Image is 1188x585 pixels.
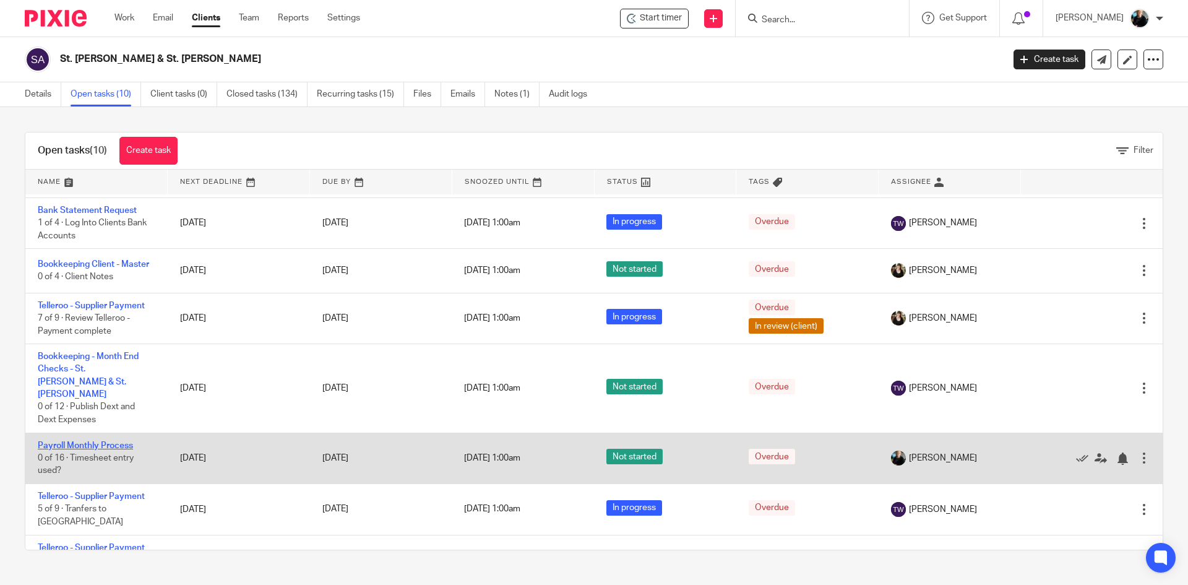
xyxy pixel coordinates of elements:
[38,492,145,501] a: Telleroo - Supplier Payment
[606,261,663,277] span: Not started
[749,379,795,394] span: Overdue
[38,441,133,450] a: Payroll Monthly Process
[494,82,540,106] a: Notes (1)
[38,544,145,552] a: Telleroo - Supplier Payment
[606,500,662,516] span: In progress
[168,293,310,344] td: [DATE]
[909,503,977,516] span: [PERSON_NAME]
[640,12,682,25] span: Start timer
[38,403,135,425] span: 0 of 12 · Publish Dext and Dext Expenses
[38,454,134,475] span: 0 of 16 · Timesheet entry used?
[891,451,906,466] img: nicky-partington.jpg
[606,309,662,324] span: In progress
[620,9,689,28] div: St. John & St. Anne
[322,454,348,462] span: [DATE]
[38,219,147,240] span: 1 of 4 · Log Into Clients Bank Accounts
[464,505,520,514] span: [DATE] 1:00am
[322,384,348,392] span: [DATE]
[909,312,977,324] span: [PERSON_NAME]
[153,12,173,24] a: Email
[464,219,520,228] span: [DATE] 1:00am
[749,214,795,230] span: Overdue
[464,454,520,462] span: [DATE] 1:00am
[749,178,770,185] span: Tags
[322,505,348,514] span: [DATE]
[607,178,638,185] span: Status
[168,197,310,248] td: [DATE]
[226,82,308,106] a: Closed tasks (134)
[322,219,348,227] span: [DATE]
[278,12,309,24] a: Reports
[25,46,51,72] img: svg%3E
[450,82,485,106] a: Emails
[168,433,310,483] td: [DATE]
[465,178,530,185] span: Snoozed Until
[119,137,178,165] a: Create task
[606,449,663,464] span: Not started
[150,82,217,106] a: Client tasks (0)
[760,15,872,26] input: Search
[327,12,360,24] a: Settings
[114,12,134,24] a: Work
[25,82,61,106] a: Details
[891,381,906,396] img: svg%3E
[1076,452,1095,464] a: Mark as done
[38,260,149,269] a: Bookkeeping Client - Master
[1130,9,1150,28] img: nicky-partington.jpg
[192,12,220,24] a: Clients
[606,214,662,230] span: In progress
[464,266,520,275] span: [DATE] 1:00am
[749,300,795,315] span: Overdue
[909,382,977,394] span: [PERSON_NAME]
[939,14,987,22] span: Get Support
[464,314,520,323] span: [DATE] 1:00am
[90,145,107,155] span: (10)
[909,452,977,464] span: [PERSON_NAME]
[891,263,906,278] img: Helen%20Campbell.jpeg
[38,144,107,157] h1: Open tasks
[168,484,310,535] td: [DATE]
[909,264,977,277] span: [PERSON_NAME]
[38,273,113,282] span: 0 of 4 · Client Notes
[891,502,906,517] img: svg%3E
[1056,12,1124,24] p: [PERSON_NAME]
[891,216,906,231] img: svg%3E
[38,206,137,215] a: Bank Statement Request
[168,249,310,293] td: [DATE]
[1014,50,1085,69] a: Create task
[749,318,824,334] span: In review (client)
[549,82,596,106] a: Audit logs
[239,12,259,24] a: Team
[317,82,404,106] a: Recurring tasks (15)
[606,379,663,394] span: Not started
[413,82,441,106] a: Files
[749,449,795,464] span: Overdue
[38,505,123,527] span: 5 of 9 · Tranfers to [GEOGRAPHIC_DATA]
[168,344,310,433] td: [DATE]
[749,261,795,277] span: Overdue
[909,217,977,229] span: [PERSON_NAME]
[38,314,130,336] span: 7 of 9 · Review Telleroo - Payment complete
[38,352,139,399] a: Bookkeeping - Month End Checks - St. [PERSON_NAME] & St. [PERSON_NAME]
[464,384,520,392] span: [DATE] 1:00am
[322,314,348,323] span: [DATE]
[25,10,87,27] img: Pixie
[322,266,348,275] span: [DATE]
[891,311,906,326] img: Helen%20Campbell.jpeg
[60,53,808,66] h2: St. [PERSON_NAME] & St. [PERSON_NAME]
[38,301,145,310] a: Telleroo - Supplier Payment
[1134,146,1153,155] span: Filter
[749,500,795,516] span: Overdue
[71,82,141,106] a: Open tasks (10)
